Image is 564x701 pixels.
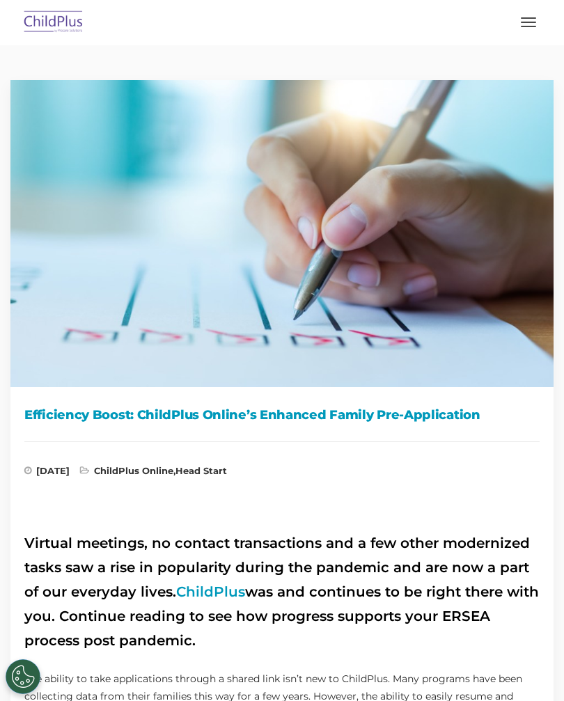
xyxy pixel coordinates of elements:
a: ChildPlus Online [94,465,173,476]
span: [DATE] [24,466,70,480]
button: Cookies Settings [6,659,40,694]
a: Head Start [175,465,227,476]
h2: Virtual meetings, no contact transactions and a few other modernized tasks saw a rise in populari... [24,531,540,653]
img: ChildPlus by Procare Solutions [21,6,86,39]
h1: Efficiency Boost: ChildPlus Online’s Enhanced Family Pre-Application [24,404,540,425]
span: , [80,466,227,480]
a: ChildPlus [176,583,245,600]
